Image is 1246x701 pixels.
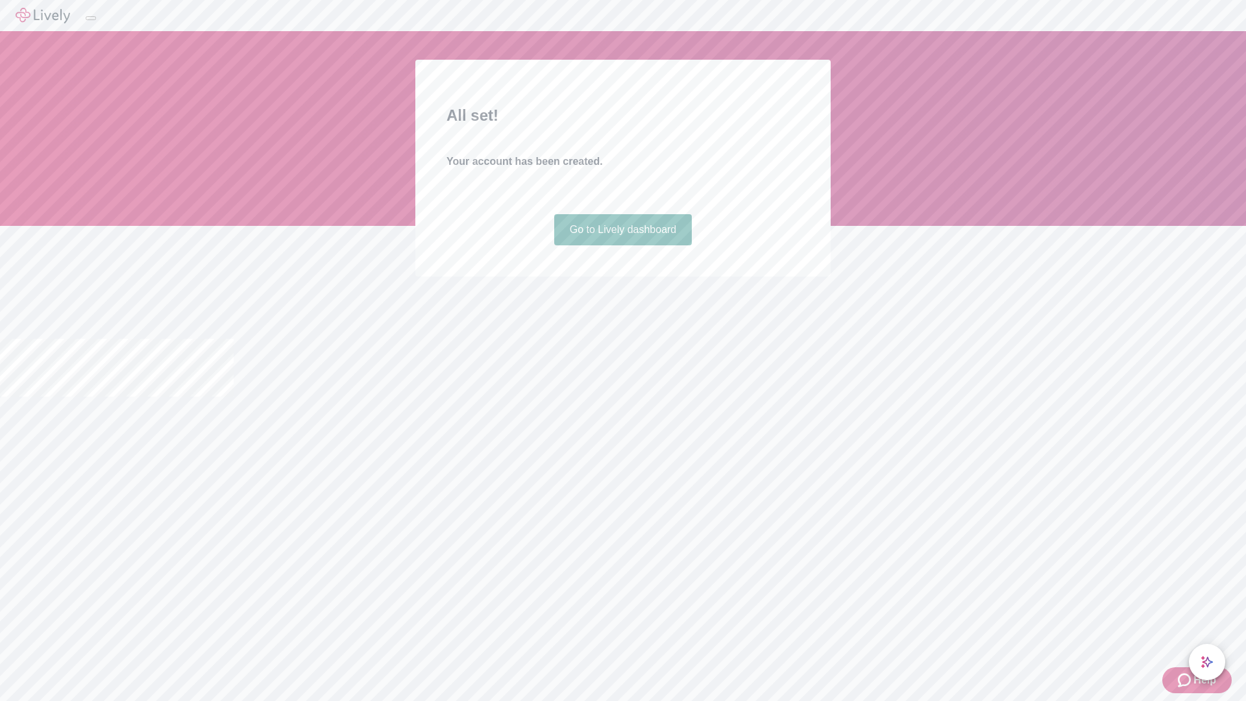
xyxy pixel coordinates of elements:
[1193,672,1216,688] span: Help
[446,154,800,169] h4: Your account has been created.
[446,104,800,127] h2: All set!
[16,8,70,23] img: Lively
[1201,656,1214,669] svg: Lively AI Assistant
[554,214,692,245] a: Go to Lively dashboard
[1189,644,1225,680] button: chat
[1178,672,1193,688] svg: Zendesk support icon
[1162,667,1232,693] button: Zendesk support iconHelp
[86,16,96,20] button: Log out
